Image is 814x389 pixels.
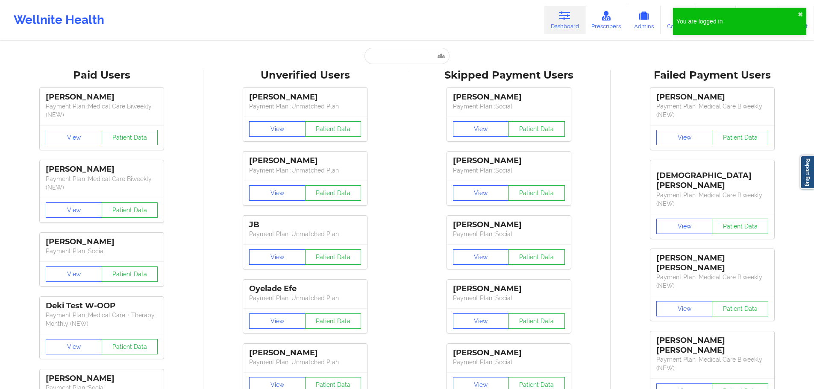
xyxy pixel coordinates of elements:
button: View [249,249,306,265]
button: Patient Data [102,266,158,282]
div: [PERSON_NAME] [656,92,768,102]
a: Dashboard [544,6,585,34]
div: You are logged in [676,17,798,26]
div: Paid Users [6,69,197,82]
button: Patient Data [712,130,768,145]
button: Patient Data [102,202,158,218]
button: Patient Data [305,313,361,329]
p: Payment Plan : Social [453,230,565,238]
button: View [656,130,713,145]
div: [PERSON_NAME] [46,164,158,174]
p: Payment Plan : Medical Care Biweekly (NEW) [46,102,158,119]
button: View [656,219,713,234]
button: View [453,121,509,137]
div: JB [249,220,361,230]
a: Admins [627,6,661,34]
button: View [46,202,102,218]
button: View [656,301,713,316]
a: Prescribers [585,6,628,34]
div: [PERSON_NAME] [249,156,361,166]
button: Patient Data [508,313,565,329]
div: [PERSON_NAME] [46,92,158,102]
p: Payment Plan : Social [453,358,565,366]
div: [PERSON_NAME] [46,237,158,247]
div: Skipped Payment Users [413,69,605,82]
p: Payment Plan : Medical Care Biweekly (NEW) [656,102,768,119]
div: [PERSON_NAME] [453,156,565,166]
p: Payment Plan : Medical Care Biweekly (NEW) [656,355,768,372]
div: Deki Test W-OOP [46,301,158,311]
p: Payment Plan : Medical Care Biweekly (NEW) [656,191,768,208]
button: close [798,11,803,18]
button: Patient Data [508,249,565,265]
div: [PERSON_NAME] [46,374,158,383]
p: Payment Plan : Medical Care + Therapy Monthly (NEW) [46,311,158,328]
a: Report Bug [800,155,814,189]
button: View [46,130,102,145]
div: [PERSON_NAME] [249,92,361,102]
button: View [249,313,306,329]
p: Payment Plan : Unmatched Plan [249,166,361,175]
button: Patient Data [508,121,565,137]
p: Payment Plan : Social [46,247,158,255]
button: View [249,121,306,137]
button: Patient Data [305,185,361,201]
button: Patient Data [305,249,361,265]
p: Payment Plan : Medical Care Biweekly (NEW) [46,175,158,192]
p: Payment Plan : Unmatched Plan [249,102,361,111]
button: Patient Data [712,301,768,316]
button: Patient Data [712,219,768,234]
p: Payment Plan : Medical Care Biweekly (NEW) [656,273,768,290]
div: [PERSON_NAME] [PERSON_NAME] [656,253,768,273]
p: Payment Plan : Unmatched Plan [249,230,361,238]
p: Payment Plan : Unmatched Plan [249,358,361,366]
div: [PERSON_NAME] [453,92,565,102]
div: [PERSON_NAME] [249,348,361,358]
div: [PERSON_NAME] [453,284,565,294]
div: Failed Payment Users [617,69,808,82]
div: Oyelade Efe [249,284,361,294]
button: Patient Data [102,339,158,354]
button: View [249,185,306,201]
p: Payment Plan : Social [453,294,565,302]
button: View [46,266,102,282]
div: [PERSON_NAME] [453,220,565,230]
button: Patient Data [102,130,158,145]
a: Coaches [661,6,696,34]
p: Payment Plan : Social [453,102,565,111]
p: Payment Plan : Unmatched Plan [249,294,361,302]
button: View [453,313,509,329]
button: View [453,249,509,265]
div: [DEMOGRAPHIC_DATA][PERSON_NAME] [656,164,768,190]
button: Patient Data [508,185,565,201]
div: [PERSON_NAME] [PERSON_NAME] [656,336,768,355]
div: Unverified Users [209,69,401,82]
button: View [453,185,509,201]
button: View [46,339,102,354]
button: Patient Data [305,121,361,137]
p: Payment Plan : Social [453,166,565,175]
div: [PERSON_NAME] [453,348,565,358]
